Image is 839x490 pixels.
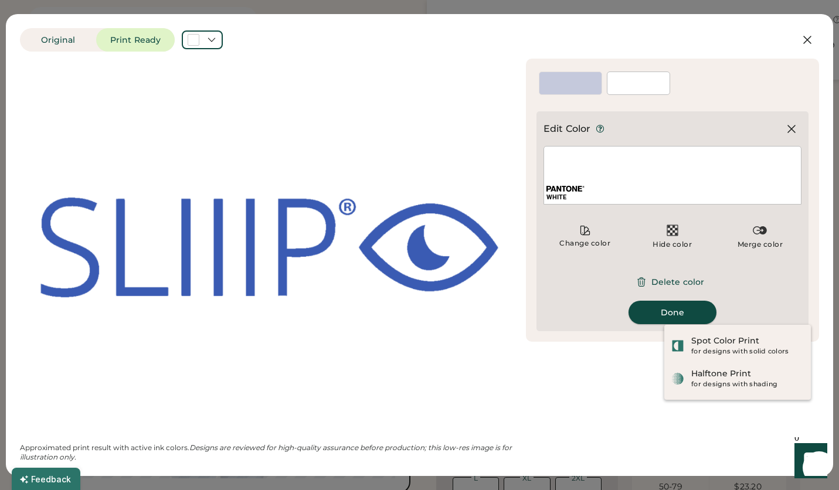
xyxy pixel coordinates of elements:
div: Merge color [738,240,783,249]
div: Spot Color Print [691,335,759,347]
div: for designs with solid colors [691,347,804,356]
iframe: Front Chat [783,437,834,488]
div: WHITE [546,193,799,202]
img: Transparent.svg [665,223,680,237]
img: Pantone Logo [546,186,585,192]
img: halftone-view-green.svg [671,372,684,385]
em: Designs are reviewed for high-quality assurance before production; this low-res image is for illu... [20,443,514,461]
img: spot-color-green.svg [671,339,684,352]
div: Change color [559,239,611,248]
button: Print Ready [96,28,175,52]
div: Edit Color [544,122,591,136]
button: Done [629,301,716,324]
div: Hide color [653,240,692,249]
div: Halftone Print [691,368,751,380]
button: Delete color [627,270,718,294]
div: Approximated print result with active ink colors. [20,443,519,462]
div: for designs with shading [691,380,804,389]
button: Original [20,28,96,52]
img: Merge%20Color.svg [753,223,767,237]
